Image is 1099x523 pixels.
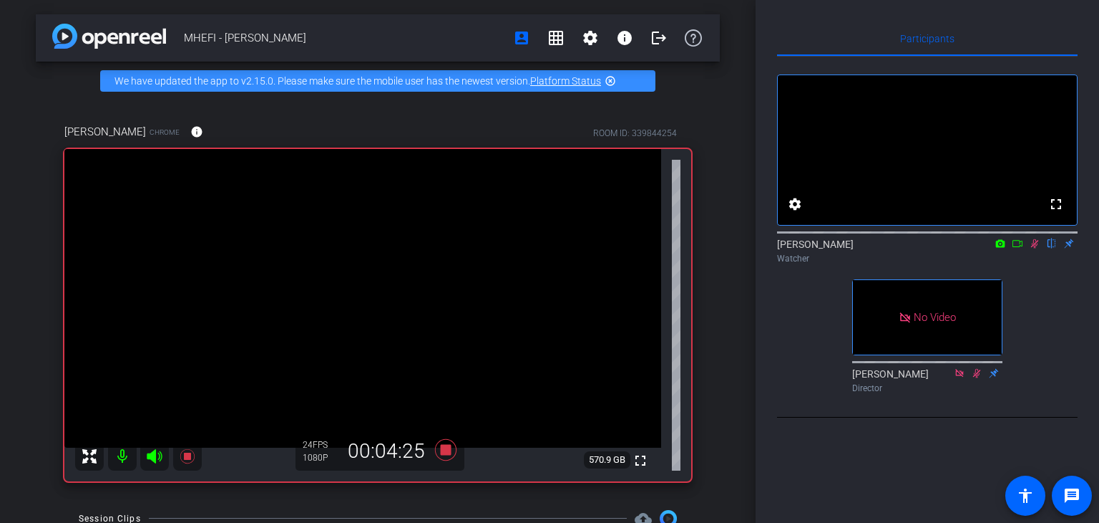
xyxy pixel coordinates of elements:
[52,24,166,49] img: app-logo
[777,252,1078,265] div: Watcher
[900,34,954,44] span: Participants
[914,311,956,324] span: No Video
[150,127,180,138] span: Chrome
[1017,487,1034,504] mat-icon: accessibility
[547,29,565,47] mat-icon: grid_on
[303,439,338,451] div: 24
[582,29,599,47] mat-icon: settings
[513,29,530,47] mat-icon: account_box
[650,29,668,47] mat-icon: logout
[530,75,601,87] a: Platform Status
[593,127,677,140] div: ROOM ID: 339844254
[100,70,655,92] div: We have updated the app to v2.15.0. Please make sure the mobile user has the newest version.
[313,440,328,450] span: FPS
[1063,487,1080,504] mat-icon: message
[786,196,804,213] mat-icon: settings
[584,451,630,469] span: 570.9 GB
[64,124,146,140] span: [PERSON_NAME]
[616,29,633,47] mat-icon: info
[852,367,1002,395] div: [PERSON_NAME]
[1047,196,1065,213] mat-icon: fullscreen
[338,439,434,464] div: 00:04:25
[777,237,1078,265] div: [PERSON_NAME]
[184,24,504,52] span: MHEFI - [PERSON_NAME]
[605,75,616,87] mat-icon: highlight_off
[303,452,338,464] div: 1080P
[632,452,649,469] mat-icon: fullscreen
[1043,236,1060,249] mat-icon: flip
[190,125,203,138] mat-icon: info
[852,382,1002,395] div: Director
